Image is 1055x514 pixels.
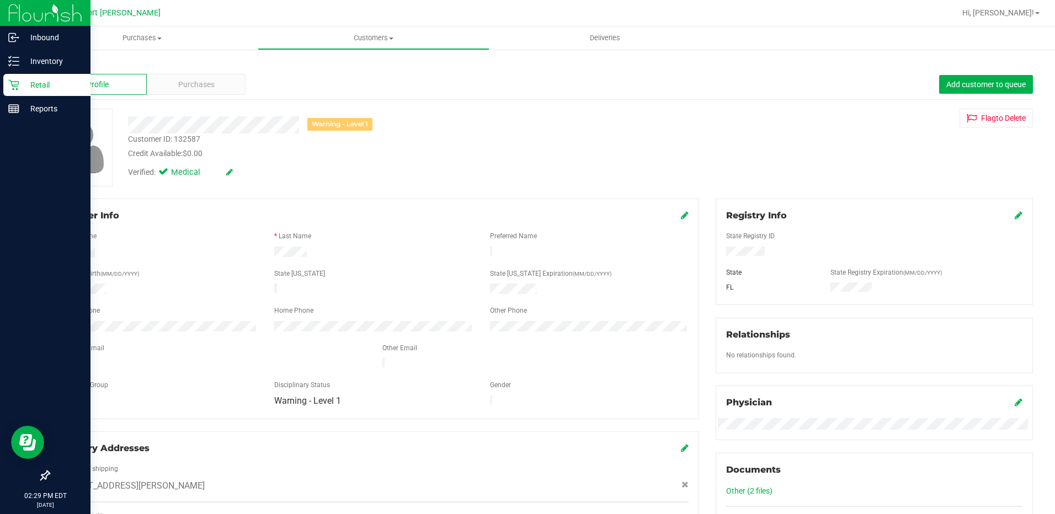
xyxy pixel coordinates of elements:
[903,270,942,276] span: (MM/DD/YYYY)
[490,269,611,279] label: State [US_STATE] Expiration
[59,479,205,492] span: [STREET_ADDRESS][PERSON_NAME]
[8,56,19,67] inline-svg: Inventory
[26,26,258,50] a: Purchases
[726,464,781,475] span: Documents
[274,395,341,406] span: Warning - Level 1
[258,33,488,43] span: Customers
[718,282,822,292] div: FL
[26,33,258,43] span: Purchases
[726,231,775,241] label: State Registry ID
[960,109,1033,127] button: Flagto Delete
[489,26,721,50] a: Deliveries
[59,443,150,453] span: Delivery Addresses
[279,231,311,241] label: Last Name
[573,271,611,277] span: (MM/DD/YYYY)
[128,148,612,159] div: Credit Available:
[490,380,511,390] label: Gender
[274,380,330,390] label: Disciplinary Status
[171,167,215,179] span: Medical
[962,8,1034,17] span: Hi, [PERSON_NAME]!
[575,33,635,43] span: Deliveries
[830,267,942,277] label: State Registry Expiration
[19,55,86,68] p: Inventory
[5,491,86,501] p: 02:29 PM EDT
[8,32,19,43] inline-svg: Inbound
[718,267,822,277] div: State
[274,269,325,279] label: State [US_STATE]
[726,210,787,221] span: Registry Info
[946,80,1026,89] span: Add customer to queue
[100,271,139,277] span: (MM/DD/YYYY)
[939,75,1033,94] button: Add customer to queue
[274,306,313,315] label: Home Phone
[128,133,200,145] div: Customer ID: 132587
[382,343,417,353] label: Other Email
[8,79,19,90] inline-svg: Retail
[178,79,215,90] span: Purchases
[258,26,489,50] a: Customers
[63,269,139,279] label: Date of Birth
[726,329,790,340] span: Relationships
[183,149,203,158] span: $0.00
[87,79,109,90] span: Profile
[726,350,796,360] label: No relationships found.
[19,102,86,115] p: Reports
[11,426,44,459] iframe: Resource center
[490,231,537,241] label: Preferred Name
[8,103,19,114] inline-svg: Reports
[128,167,233,179] div: Verified:
[726,397,772,408] span: Physician
[65,8,161,18] span: New Port [PERSON_NAME]
[490,306,527,315] label: Other Phone
[5,501,86,509] p: [DATE]
[307,118,372,131] div: Warning - Level 1
[19,78,86,92] p: Retail
[726,486,772,495] a: Other (2 files)
[19,31,86,44] p: Inbound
